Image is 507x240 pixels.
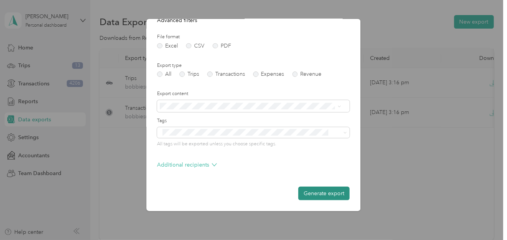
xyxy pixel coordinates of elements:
label: Tags [157,117,350,124]
p: Additional recipients [157,161,217,169]
label: Trips [179,71,199,77]
label: PDF [213,43,231,49]
label: All [157,71,172,77]
label: Expenses [253,71,284,77]
label: Revenue [292,71,322,77]
button: Generate export [299,187,350,200]
label: File format [157,34,350,41]
label: CSV [186,43,204,49]
iframe: Everlance-gr Chat Button Frame [464,197,507,240]
label: Transactions [207,71,245,77]
p: All tags will be exported unless you choose specific tags. [157,141,350,148]
label: Export content [157,90,350,97]
label: Export type [157,62,350,69]
label: Excel [157,43,178,49]
p: Advanced filters [157,16,350,24]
